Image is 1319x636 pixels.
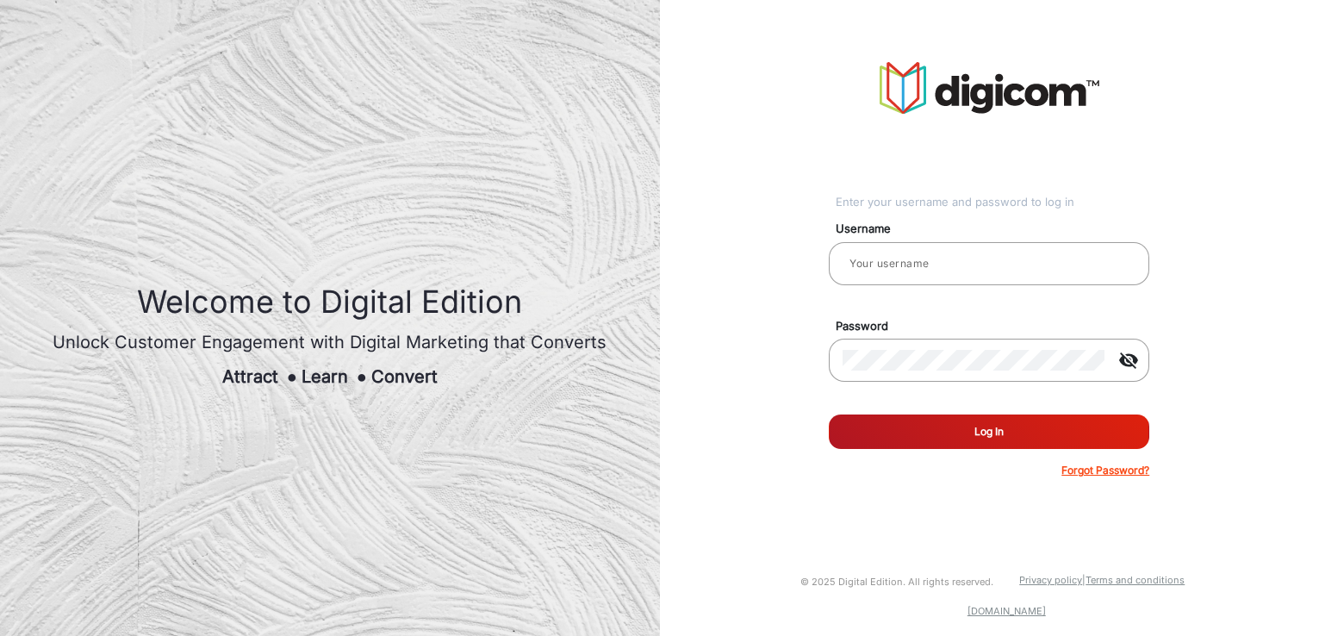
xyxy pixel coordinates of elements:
span: ● [357,366,367,387]
div: Unlock Customer Engagement with Digital Marketing that Converts [53,329,607,355]
small: © 2025 Digital Edition. All rights reserved. [800,576,993,588]
a: Privacy policy [1019,574,1082,586]
input: Your username [843,253,1135,274]
button: Log In [829,415,1149,449]
div: Enter your username and password to log in [836,194,1150,211]
mat-label: Username [823,221,1169,238]
a: [DOMAIN_NAME] [967,605,1046,617]
span: ● [287,366,297,387]
mat-icon: visibility_off [1108,350,1149,371]
a: Terms and conditions [1086,574,1185,586]
div: Attract Learn Convert [53,364,607,390]
h1: Welcome to Digital Edition [53,284,607,321]
mat-label: Password [823,318,1169,335]
p: Forgot Password? [1061,463,1149,478]
a: | [1082,574,1086,586]
img: vmg-logo [880,62,1099,114]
